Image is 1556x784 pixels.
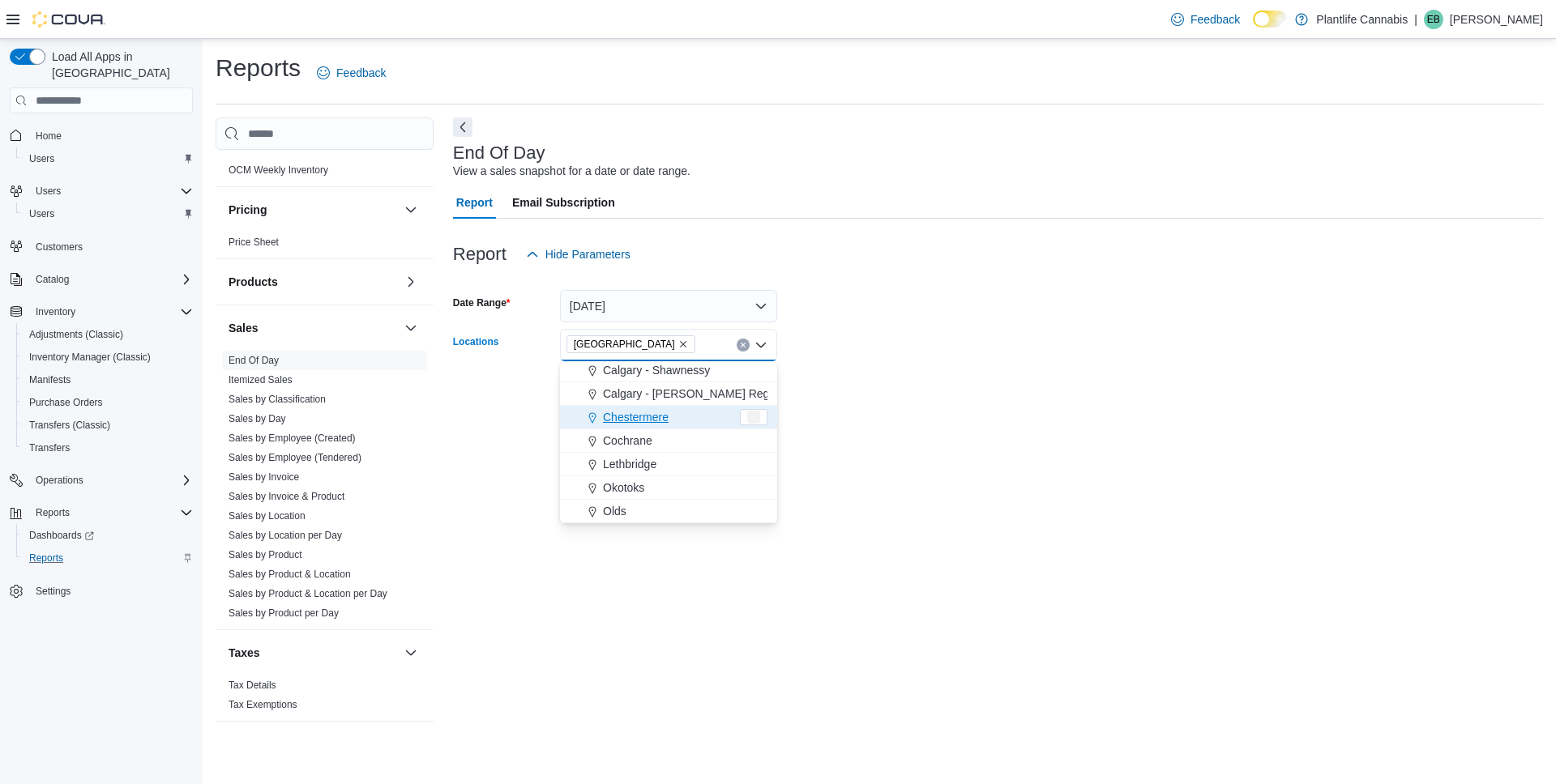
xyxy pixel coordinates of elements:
[23,438,76,458] a: Transfers
[23,393,109,412] a: Purchase Orders
[216,160,434,186] div: OCM
[16,547,199,569] button: Reports
[229,699,297,710] a: Tax Exemptions
[229,509,306,522] span: Sales by Location
[16,323,199,346] button: Adjustments (Classic)
[1414,10,1417,29] p: |
[23,548,193,568] span: Reports
[29,529,94,542] span: Dashboards
[229,432,356,444] a: Sales by Employee (Created)
[16,524,199,547] a: Dashboards
[310,57,392,89] a: Feedback
[3,469,199,492] button: Operations
[229,413,286,424] a: Sales by Day
[519,238,637,271] button: Hide Parameters
[603,456,656,472] span: Lethbridge
[29,503,76,522] button: Reports
[229,320,259,336] h3: Sales
[229,236,279,248] a: Price Sheet
[3,235,199,258] button: Customers
[560,290,777,322] button: [DATE]
[603,503,626,519] span: Olds
[229,529,342,542] span: Sales by Location per Day
[229,320,398,336] button: Sales
[603,362,710,378] span: Calgary - Shawnessy
[560,476,777,500] button: Okotoks
[29,328,123,341] span: Adjustments (Classic)
[23,347,157,367] a: Inventory Manager (Classic)
[229,510,306,522] a: Sales by Location
[229,274,398,290] button: Products
[36,585,71,598] span: Settings
[603,479,644,496] span: Okotoks
[29,582,77,601] a: Settings
[229,451,361,464] span: Sales by Employee (Tendered)
[229,202,398,218] button: Pricing
[574,336,675,352] span: [GEOGRAPHIC_DATA]
[29,302,193,322] span: Inventory
[23,325,193,344] span: Adjustments (Classic)
[29,126,68,146] a: Home
[23,370,193,390] span: Manifests
[10,117,193,645] nav: Complex example
[229,490,344,503] span: Sales by Invoice & Product
[229,471,299,483] a: Sales by Invoice
[23,149,193,168] span: Users
[23,438,193,458] span: Transfers
[29,419,110,432] span: Transfers (Classic)
[16,391,199,414] button: Purchase Orders
[29,237,89,257] a: Customers
[229,412,286,425] span: Sales by Day
[3,180,199,202] button: Users
[23,393,193,412] span: Purchase Orders
[29,581,193,601] span: Settings
[23,526,100,545] a: Dashboards
[29,441,70,454] span: Transfers
[16,369,199,391] button: Manifests
[560,500,777,523] button: Olds
[560,429,777,453] button: Cochrane
[453,117,472,137] button: Next
[36,130,62,143] span: Home
[23,204,193,224] span: Users
[23,325,130,344] a: Adjustments (Classic)
[229,491,344,502] a: Sales by Invoice & Product
[453,245,507,264] h3: Report
[216,232,434,258] div: Pricing
[229,432,356,445] span: Sales by Employee (Created)
[453,335,499,348] label: Locations
[16,437,199,459] button: Transfers
[3,579,199,603] button: Settings
[545,246,631,262] span: Hide Parameters
[23,370,77,390] a: Manifests
[16,346,199,369] button: Inventory Manager (Classic)
[229,164,328,176] a: OCM Weekly Inventory
[229,202,267,218] h3: Pricing
[23,526,193,545] span: Dashboards
[560,382,777,406] button: Calgary - [PERSON_NAME] Regional
[603,386,793,402] span: Calgary - [PERSON_NAME] Regional
[229,549,302,560] a: Sales by Product
[29,181,67,201] button: Users
[678,339,688,349] button: Remove Calgary - University District from selection in this group
[229,607,339,619] a: Sales by Product per Day
[1191,11,1240,28] span: Feedback
[229,471,299,484] span: Sales by Invoice
[229,452,361,463] a: Sales by Employee (Tendered)
[512,186,615,219] span: Email Subscription
[3,501,199,524] button: Reports
[229,645,398,661] button: Taxes
[23,347,193,367] span: Inventory Manager (Classic)
[36,185,61,198] span: Users
[229,164,328,177] span: OCM Weekly Inventory
[229,588,387,599] a: Sales by Product & Location per Day
[456,186,493,219] span: Report
[754,339,767,352] button: Close list of options
[229,587,387,600] span: Sales by Product & Location per Day
[401,200,421,219] button: Pricing
[36,506,70,519] span: Reports
[560,453,777,476] button: Lethbridge
[1253,11,1287,28] input: Dark Mode
[229,698,297,711] span: Tax Exemptions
